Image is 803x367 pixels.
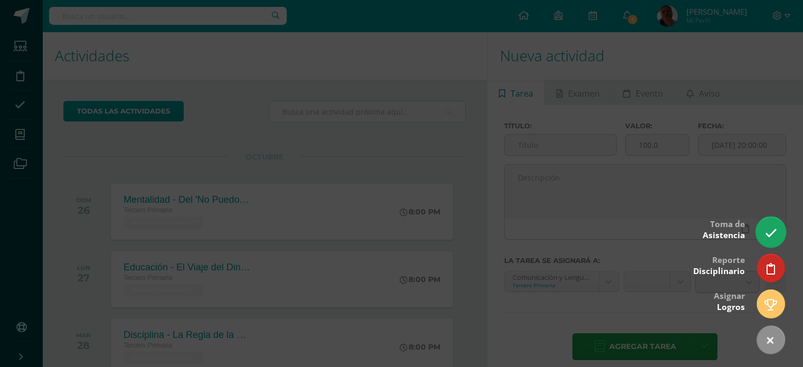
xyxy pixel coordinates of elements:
[703,230,745,241] span: Asistencia
[717,302,745,313] span: Logros
[703,212,745,246] div: Toma de
[714,284,745,318] div: Asignar
[693,266,745,277] span: Disciplinario
[693,248,745,282] div: Reporte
